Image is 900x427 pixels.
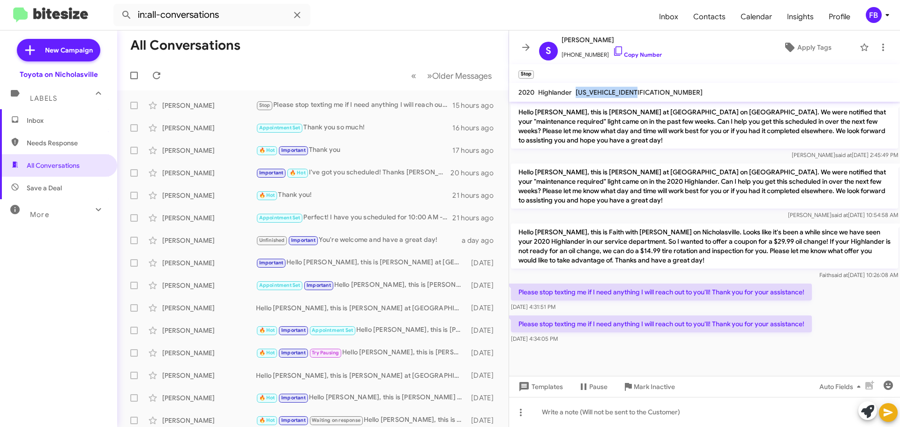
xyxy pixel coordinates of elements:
[466,348,501,358] div: [DATE]
[518,88,534,97] span: 2020
[27,161,80,170] span: All Conversations
[256,371,466,380] div: Hello [PERSON_NAME], this is [PERSON_NAME] at [GEOGRAPHIC_DATA] on [GEOGRAPHIC_DATA]. It's been a...
[462,236,501,245] div: a day ago
[281,147,306,153] span: Important
[256,280,466,291] div: Hello [PERSON_NAME], this is [PERSON_NAME] at [GEOGRAPHIC_DATA] on [GEOGRAPHIC_DATA]. It's been a...
[27,116,106,125] span: Inbox
[281,327,306,333] span: Important
[162,191,256,200] div: [PERSON_NAME]
[162,213,256,223] div: [PERSON_NAME]
[589,378,607,395] span: Pause
[162,101,256,110] div: [PERSON_NAME]
[291,237,315,243] span: Important
[30,94,57,103] span: Labels
[452,101,501,110] div: 15 hours ago
[162,326,256,335] div: [PERSON_NAME]
[613,51,662,58] a: Copy Number
[27,138,106,148] span: Needs Response
[466,416,501,425] div: [DATE]
[835,151,852,158] span: said at
[511,284,812,300] p: Please stop texting me if I need anything I will reach out to you'll! Thank you for your assistance!
[821,3,858,30] a: Profile
[259,327,275,333] span: 🔥 Hot
[162,258,256,268] div: [PERSON_NAME]
[615,378,682,395] button: Mark Inactive
[576,88,703,97] span: [US_VEHICLE_IDENTIFICATION_NUMBER]
[312,350,339,356] span: Try Pausing
[17,39,100,61] a: New Campaign
[452,191,501,200] div: 21 hours ago
[256,100,452,111] div: Please stop texting me if I need anything I will reach out to you'll! Thank you for your assistance!
[411,70,416,82] span: «
[686,3,733,30] a: Contacts
[518,70,534,79] small: Stop
[259,395,275,401] span: 🔥 Hot
[290,170,306,176] span: 🔥 Hot
[256,235,462,246] div: You're welcome and have a great day!
[162,393,256,403] div: [PERSON_NAME]
[259,192,275,198] span: 🔥 Hot
[259,170,284,176] span: Important
[652,3,686,30] a: Inbox
[256,167,450,178] div: I've got you scheduled! Thanks [PERSON_NAME], have a great day!
[511,335,558,342] span: [DATE] 4:34:05 PM
[281,417,306,423] span: Important
[452,123,501,133] div: 16 hours ago
[511,224,898,269] p: Hello [PERSON_NAME], this is Faith with [PERSON_NAME] on Nicholasville. Looks like it's been a wh...
[466,258,501,268] div: [DATE]
[130,38,240,53] h1: All Conversations
[312,327,353,333] span: Appointment Set
[466,371,501,380] div: [DATE]
[256,122,452,133] div: Thank you so much!
[259,350,275,356] span: 🔥 Hot
[259,102,270,108] span: Stop
[466,393,501,403] div: [DATE]
[466,303,501,313] div: [DATE]
[570,378,615,395] button: Pause
[819,378,864,395] span: Auto Fields
[20,70,98,79] div: Toyota on Nicholasville
[259,125,300,131] span: Appointment Set
[113,4,310,26] input: Search
[281,350,306,356] span: Important
[511,315,812,332] p: Please stop texting me if I need anything I will reach out to you'll! Thank you for your assistance!
[832,211,848,218] span: said at
[162,416,256,425] div: [PERSON_NAME]
[256,392,466,403] div: Hello [PERSON_NAME], this is [PERSON_NAME] at [GEOGRAPHIC_DATA] on [GEOGRAPHIC_DATA]. It's been a...
[27,183,62,193] span: Save a Deal
[256,145,452,156] div: Thank you
[256,325,466,336] div: Hello [PERSON_NAME], this is [PERSON_NAME] at [GEOGRAPHIC_DATA] on [GEOGRAPHIC_DATA]. It's been a...
[256,212,452,223] div: Perfect! I have you scheduled for 10:00 AM - [DATE]. Let me know if you need anything else, and h...
[797,39,832,56] span: Apply Tags
[562,45,662,60] span: [PHONE_NUMBER]
[792,151,898,158] span: [PERSON_NAME] [DATE] 2:45:49 PM
[256,190,452,201] div: Thank you!
[562,34,662,45] span: [PERSON_NAME]
[634,378,675,395] span: Mark Inactive
[162,168,256,178] div: [PERSON_NAME]
[832,271,848,278] span: said at
[511,104,898,149] p: Hello [PERSON_NAME], this is [PERSON_NAME] at [GEOGRAPHIC_DATA] on [GEOGRAPHIC_DATA]. We were not...
[509,378,570,395] button: Templates
[733,3,780,30] a: Calendar
[259,282,300,288] span: Appointment Set
[162,123,256,133] div: [PERSON_NAME]
[780,3,821,30] a: Insights
[259,215,300,221] span: Appointment Set
[405,66,422,85] button: Previous
[538,88,572,97] span: Highlander
[162,371,256,380] div: [PERSON_NAME]
[452,213,501,223] div: 21 hours ago
[256,347,466,358] div: Hello [PERSON_NAME], this is [PERSON_NAME] at [GEOGRAPHIC_DATA] on [GEOGRAPHIC_DATA]. It's been a...
[546,44,551,59] span: S
[812,378,872,395] button: Auto Fields
[312,417,360,423] span: Waiting on response
[45,45,93,55] span: New Campaign
[256,415,466,426] div: Hello [PERSON_NAME], this is [PERSON_NAME] at [GEOGRAPHIC_DATA] on [GEOGRAPHIC_DATA]. It's been a...
[307,282,331,288] span: Important
[256,303,466,313] div: Hello [PERSON_NAME], this is [PERSON_NAME] at [GEOGRAPHIC_DATA] on [GEOGRAPHIC_DATA]. It's been a...
[259,237,285,243] span: Unfinished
